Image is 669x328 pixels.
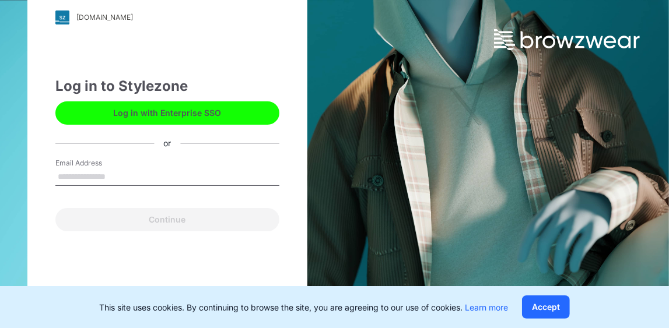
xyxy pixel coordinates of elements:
[55,158,137,168] label: Email Address
[494,29,640,50] img: browzwear-logo.73288ffb.svg
[465,302,508,312] a: Learn more
[76,13,133,22] div: [DOMAIN_NAME]
[55,10,69,24] img: svg+xml;base64,PHN2ZyB3aWR0aD0iMjgiIGhlaWdodD0iMjgiIHZpZXdCb3g9IjAgMCAyOCAyOCIgZmlsbD0ibm9uZSIgeG...
[55,10,279,24] a: [DOMAIN_NAME]
[55,101,279,125] button: Log in with Enterprise SSO
[99,301,508,313] p: This site uses cookies. By continuing to browse the site, you are agreeing to our use of cookies.
[55,76,279,97] div: Log in to Stylezone
[154,137,180,150] div: or
[522,295,570,319] button: Accept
